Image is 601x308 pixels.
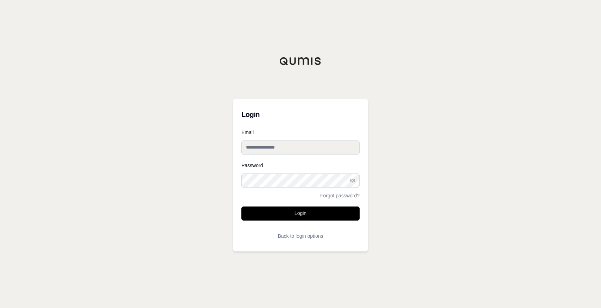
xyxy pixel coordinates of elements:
[279,57,322,65] img: Qumis
[241,229,360,243] button: Back to login options
[241,130,360,135] label: Email
[241,163,360,168] label: Password
[320,193,360,198] a: Forgot password?
[241,207,360,221] button: Login
[241,107,360,122] h3: Login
